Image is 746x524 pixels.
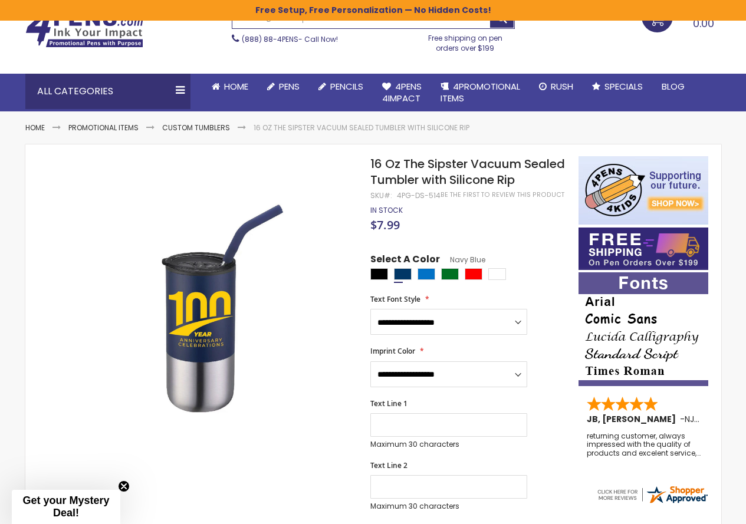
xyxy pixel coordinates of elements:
[596,497,709,507] a: 4pens.com certificate URL
[279,80,300,93] span: Pens
[242,34,338,44] span: - Call Now!
[309,74,373,100] a: Pencils
[242,34,298,44] a: (888) 88-4PENS
[587,413,680,425] span: JB, [PERSON_NAME]
[440,255,485,265] span: Navy Blue
[25,123,45,133] a: Home
[693,16,714,31] span: 0.00
[370,190,392,200] strong: SKU
[583,74,652,100] a: Specials
[370,206,403,215] div: Availability
[370,217,400,233] span: $7.99
[370,346,415,356] span: Imprint Color
[258,74,309,100] a: Pens
[162,123,230,133] a: Custom Tumblers
[118,480,130,492] button: Close teaser
[579,272,708,386] img: font-personalization-examples
[441,268,459,280] div: Green
[202,74,258,100] a: Home
[382,80,422,104] span: 4Pens 4impact
[416,29,515,52] div: Free shipping on pen orders over $199
[488,268,506,280] div: White
[587,432,701,457] div: returning customer, always impressed with the quality of products and excelent service, will retu...
[596,484,709,505] img: 4pens.com widget logo
[25,10,143,48] img: 4Pens Custom Pens and Promotional Products
[224,80,248,93] span: Home
[370,268,388,280] div: Black
[370,156,565,188] span: 16 Oz The Sipster Vacuum Sealed Tumbler with Silicone Rip
[685,413,699,425] span: NJ
[370,440,527,449] p: Maximum 30 characters
[370,502,527,511] p: Maximum 30 characters
[25,74,190,109] div: All Categories
[330,80,363,93] span: Pencils
[662,80,685,93] span: Blog
[579,228,708,270] img: Free shipping on orders over $199
[431,74,530,112] a: 4PROMOTIONALITEMS
[441,80,520,104] span: 4PROMOTIONAL ITEMS
[12,490,120,524] div: Get your Mystery Deal!Close teaser
[418,268,435,280] div: Blue Light
[370,398,407,408] span: Text Line 1
[370,205,403,215] span: In stock
[370,253,440,269] span: Select A Color
[370,294,420,304] span: Text Font Style
[604,80,643,93] span: Specials
[68,123,139,133] a: Promotional Items
[86,173,355,443] img: ds-514-navy_blue_sik_screen_1.jpg
[370,460,407,470] span: Text Line 2
[394,268,412,280] div: Navy Blue
[441,190,564,199] a: Be the first to review this product
[397,191,441,200] div: 4PG-DS-514
[579,156,708,225] img: 4pens 4 kids
[551,80,573,93] span: Rush
[465,268,482,280] div: Red
[652,74,694,100] a: Blog
[254,123,469,133] li: 16 Oz The Sipster Vacuum Sealed Tumbler with Silicone Rip
[530,74,583,100] a: Rush
[373,74,431,112] a: 4Pens4impact
[22,495,109,519] span: Get your Mystery Deal!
